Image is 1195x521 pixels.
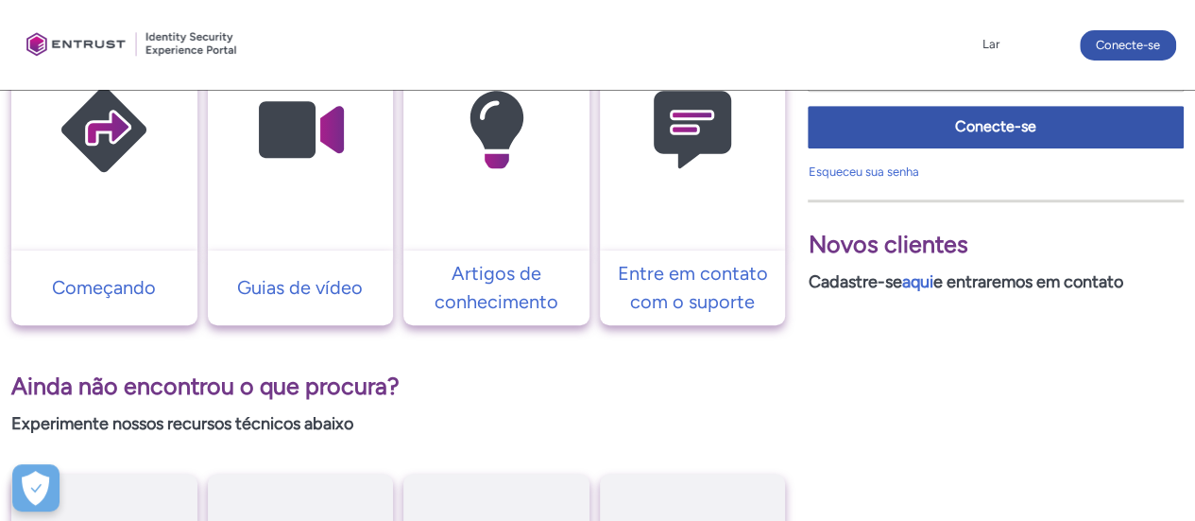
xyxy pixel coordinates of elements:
[14,28,194,232] img: Começando
[982,37,999,51] font: Lar
[52,276,156,299] font: Começando
[808,230,967,258] font: Novos clientes
[808,106,1184,148] button: Conecte-se
[1080,30,1176,61] button: Conecte-se
[901,271,932,292] a: aqui
[600,259,786,316] a: Entre em contato com o suporte
[435,262,558,313] font: Artigos de conhecimento
[12,464,60,512] div: Preferências de cookies
[932,271,1122,292] font: e entraremos em contato
[211,28,390,232] img: Guias de vídeo
[955,117,1036,135] font: Conecte-se
[11,273,197,302] a: Começando
[208,273,394,302] a: Guias de vídeo
[617,262,767,313] font: Entre em contato com o suporte
[808,165,918,179] a: Esqueceu sua senha
[237,276,363,299] font: Guias de vídeo
[11,413,353,434] font: Experimente nossos recursos técnicos abaixo
[603,28,782,232] img: Entre em contato com o suporte
[406,28,586,232] img: Artigos de conhecimento
[808,271,901,292] font: Cadastre-se
[1096,38,1160,52] font: Conecte-se
[11,372,400,400] font: Ainda não encontrou o que procura?
[403,259,589,316] a: Artigos de conhecimento
[12,464,60,512] button: Abrir Preferências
